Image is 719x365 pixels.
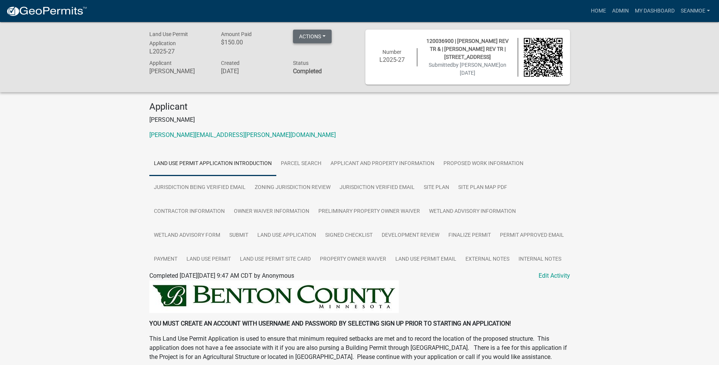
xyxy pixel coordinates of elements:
[149,200,229,224] a: Contractor Information
[382,49,401,55] span: Number
[514,247,566,272] a: Internal Notes
[225,223,253,248] a: Submit
[149,320,511,327] strong: YOU MUST CREATE AN ACCOUNT WITH USERNAME AND PASSWORD BY SELECTING SIGN UP PRIOR TO STARTING AN A...
[149,48,210,55] h6: L2025-27
[235,247,315,272] a: Land Use Permit Site Card
[314,200,425,224] a: Preliminary Property Owner Waiver
[453,62,500,68] span: by [PERSON_NAME]
[632,4,678,18] a: My Dashboard
[149,31,188,46] span: Land Use Permit Application
[221,39,282,46] h6: $150.00
[149,101,570,112] h4: Applicant
[149,131,336,138] a: [PERSON_NAME][EMAIL_ADDRESS][PERSON_NAME][DOMAIN_NAME]
[229,200,314,224] a: Owner Waiver Information
[253,223,321,248] a: Land Use Application
[149,68,210,75] h6: [PERSON_NAME]
[419,176,454,200] a: Site Plan
[149,334,570,362] p: This Land Use Permit Application is used to ensure that minimum required setbacks are met and to ...
[149,115,570,124] p: [PERSON_NAME]
[461,247,514,272] a: External Notes
[609,4,632,18] a: Admin
[293,60,309,66] span: Status
[149,280,399,313] img: BENTON_HEADER_6a8b96a6-b3ba-419c-b71a-ca67a580911a.jfif
[149,223,225,248] a: Wetland Advisory Form
[678,4,713,18] a: SeanMoe
[250,176,335,200] a: Zoning Jurisdiction Review
[425,200,520,224] a: Wetland Advisory Information
[588,4,609,18] a: Home
[149,247,182,272] a: Payment
[149,60,172,66] span: Applicant
[321,223,377,248] a: Signed Checklist
[391,247,461,272] a: Land Use Permit Email
[524,38,562,77] img: QR code
[326,152,439,176] a: Applicant and Property Information
[221,60,240,66] span: Created
[149,176,250,200] a: Jurisdiction Being Verified Email
[293,30,332,43] button: Actions
[276,152,326,176] a: Parcel search
[439,152,528,176] a: Proposed Work Information
[293,68,322,75] strong: Completed
[315,247,391,272] a: Property Owner Waiver
[429,62,506,76] span: Submitted on [DATE]
[454,176,512,200] a: Site Plan Map PDF
[426,38,509,60] span: 120036900 | [PERSON_NAME] REV TR & | [PERSON_NAME] REV TR | [STREET_ADDRESS]
[444,223,495,248] a: Finalize Permit
[221,31,252,37] span: Amount Paid
[335,176,419,200] a: Jurisdiction verified email
[373,56,412,63] h6: L2025-27
[149,152,276,176] a: Land Use Permit Application Introduction
[539,271,570,280] a: Edit Activity
[221,68,282,75] h6: [DATE]
[495,223,569,248] a: Permit Approved Email
[377,223,444,248] a: Development Review
[182,247,235,272] a: Land Use Permit
[149,272,294,279] span: Completed [DATE][DATE] 9:47 AM CDT by Anonymous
